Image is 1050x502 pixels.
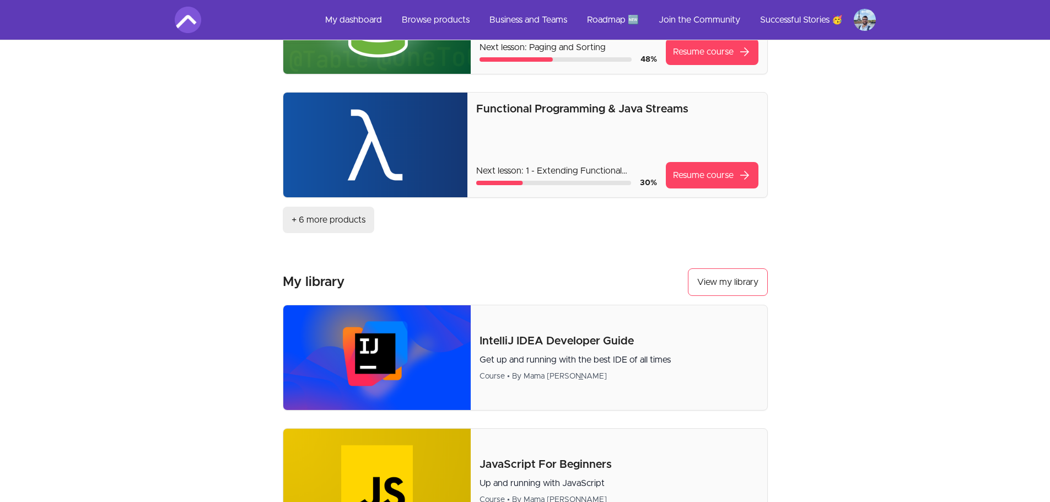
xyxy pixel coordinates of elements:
[175,7,201,33] img: Amigoscode logo
[283,273,344,291] h3: My library
[316,7,391,33] a: My dashboard
[650,7,749,33] a: Join the Community
[476,164,657,177] p: Next lesson: 1 - Extending Functional Interfaces
[666,162,758,188] a: Resume coursearrow_forward
[283,305,768,411] a: Product image for IntelliJ IDEA Developer GuideIntelliJ IDEA Developer GuideGet up and running wi...
[751,7,852,33] a: Successful Stories 🥳
[640,56,657,63] span: 48 %
[476,181,631,185] div: Course progress
[476,101,758,117] p: Functional Programming & Java Streams
[283,305,471,410] img: Product image for IntelliJ IDEA Developer Guide
[480,371,758,382] div: Course • By Mama [PERSON_NAME]
[480,333,758,349] p: IntelliJ IDEA Developer Guide
[316,7,876,33] nav: Main
[480,477,758,490] p: Up and running with JavaScript
[666,39,758,65] a: Resume coursearrow_forward
[640,179,657,187] span: 30 %
[578,7,648,33] a: Roadmap 🆕
[480,41,656,54] p: Next lesson: Paging and Sorting
[854,9,876,31] img: Profile image for Javier de Tena
[480,57,631,62] div: Course progress
[480,457,758,472] p: JavaScript For Beginners
[738,169,751,182] span: arrow_forward
[393,7,478,33] a: Browse products
[480,353,758,366] p: Get up and running with the best IDE of all times
[481,7,576,33] a: Business and Teams
[738,45,751,58] span: arrow_forward
[283,207,374,233] a: + 6 more products
[283,93,467,197] img: Product image for Functional Programming & Java Streams
[688,268,768,296] a: View my library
